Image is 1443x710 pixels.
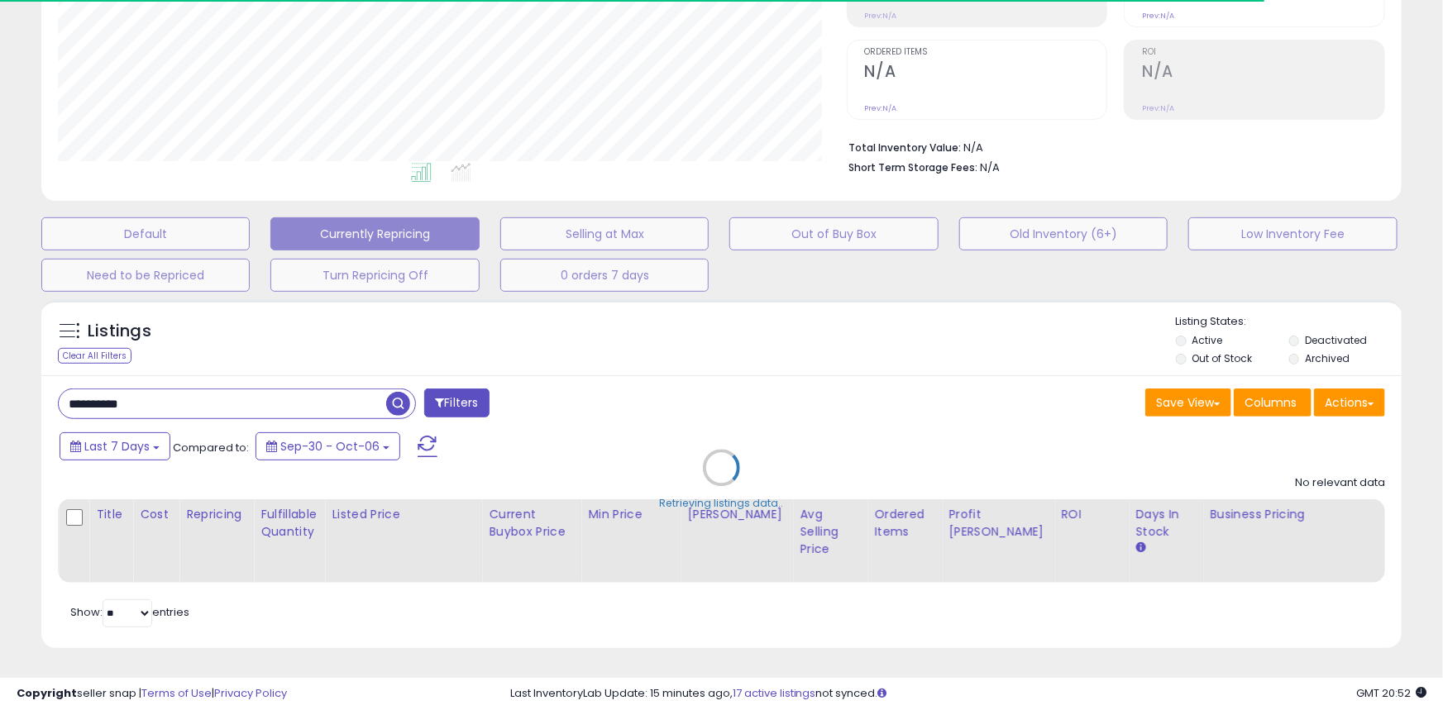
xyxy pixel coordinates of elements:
a: 17 active listings [733,685,816,701]
b: Total Inventory Value: [849,141,962,155]
button: Out of Buy Box [729,217,938,250]
button: 0 orders 7 days [500,259,709,292]
strong: Copyright [17,685,77,701]
span: 2025-10-14 20:52 GMT [1356,685,1426,701]
button: Turn Repricing Off [270,259,479,292]
button: Default [41,217,250,250]
span: Ordered Items [865,48,1107,57]
span: ROI [1142,48,1384,57]
button: Need to be Repriced [41,259,250,292]
button: Old Inventory (6+) [959,217,1168,250]
a: Terms of Use [141,685,212,701]
h2: N/A [1142,62,1384,84]
button: Low Inventory Fee [1188,217,1397,250]
button: Currently Repricing [270,217,479,250]
h2: N/A [865,62,1107,84]
small: Prev: N/A [1142,103,1174,113]
b: Short Term Storage Fees: [849,160,978,174]
div: Retrieving listings data.. [660,497,784,512]
li: N/A [849,136,1373,156]
button: Selling at Max [500,217,709,250]
span: N/A [981,160,1001,175]
small: Prev: N/A [865,11,897,21]
small: Prev: N/A [865,103,897,113]
a: Privacy Policy [214,685,287,701]
div: Last InventoryLab Update: 15 minutes ago, not synced. [510,686,1426,702]
div: seller snap | | [17,686,287,702]
small: Prev: N/A [1142,11,1174,21]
